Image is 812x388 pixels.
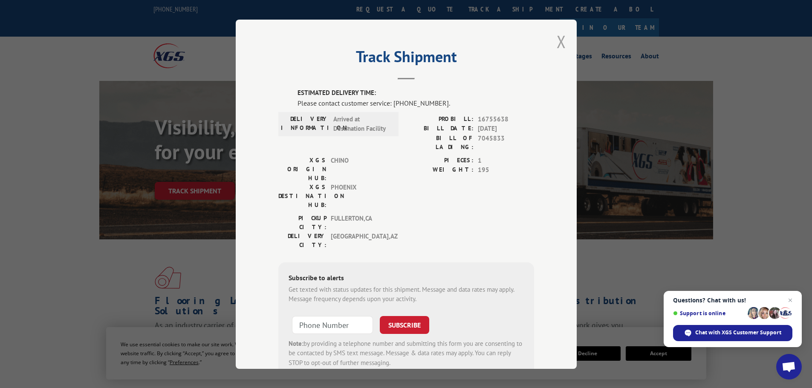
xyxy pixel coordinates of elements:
span: 16755638 [478,114,534,124]
label: PICKUP CITY: [278,213,327,231]
strong: Note: [289,339,303,347]
span: 7045833 [478,133,534,151]
span: PHOENIX [331,182,388,209]
div: Get texted with status updates for this shipment. Message and data rates may apply. Message frequ... [289,285,524,304]
div: by providing a telephone number and submitting this form you are consenting to be contacted by SM... [289,339,524,368]
span: 1 [478,155,534,165]
label: PIECES: [406,155,474,165]
div: Please contact customer service: [PHONE_NUMBER]. [298,98,534,108]
span: Close chat [785,295,795,305]
label: BILL OF LADING: [406,133,474,151]
button: Close modal [557,30,566,53]
span: [GEOGRAPHIC_DATA] , AZ [331,231,388,249]
label: DELIVERY CITY: [278,231,327,249]
span: [DATE] [478,124,534,134]
h2: Track Shipment [278,51,534,67]
label: XGS ORIGIN HUB: [278,155,327,182]
span: Arrived at Destination Facility [333,114,391,133]
span: FULLERTON , CA [331,213,388,231]
span: Support is online [673,310,745,316]
div: Subscribe to alerts [289,272,524,285]
span: 195 [478,165,534,175]
label: DELIVERY INFORMATION: [281,114,329,133]
div: Open chat [776,354,802,379]
span: Questions? Chat with us! [673,297,792,304]
label: WEIGHT: [406,165,474,175]
input: Phone Number [292,316,373,333]
span: Chat with XGS Customer Support [695,329,781,336]
button: SUBSCRIBE [380,316,429,333]
div: Chat with XGS Customer Support [673,325,792,341]
label: ESTIMATED DELIVERY TIME: [298,88,534,98]
label: XGS DESTINATION HUB: [278,182,327,209]
span: CHINO [331,155,388,182]
label: BILL DATE: [406,124,474,134]
label: PROBILL: [406,114,474,124]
